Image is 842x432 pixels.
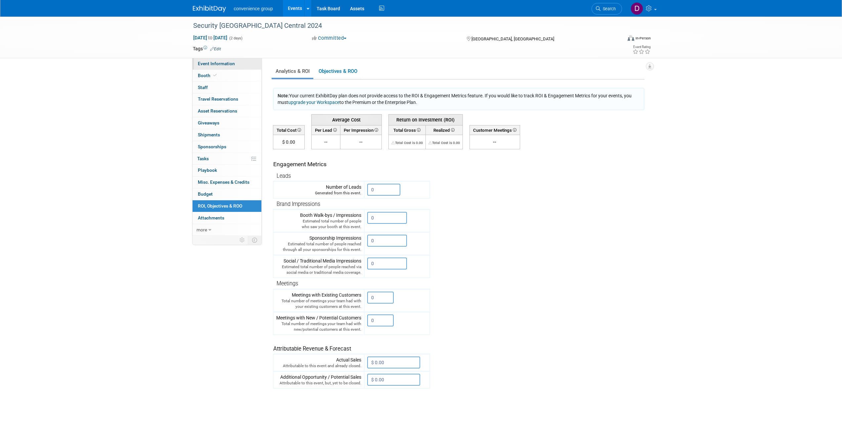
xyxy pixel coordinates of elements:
[193,58,261,70] a: Event Information
[198,179,249,185] span: Misc. Expenses & Credits
[469,125,520,135] th: Customer Meetings
[193,212,261,224] a: Attachments
[391,139,423,145] div: The Total Cost for this event needs to be greater than 0.00 in order for ROI to get calculated. S...
[193,35,228,41] span: [DATE] [DATE]
[472,139,517,145] div: --
[273,337,426,353] div: Attributable Revenue & Forecast
[237,236,248,244] td: Personalize Event Tab Strip
[234,6,273,11] span: convenience group
[198,132,220,137] span: Shipments
[193,82,261,93] a: Staff
[193,93,261,105] a: Travel Reservations
[276,264,361,275] div: Estimated total number of people reached via social media or traditional media coverage.
[631,2,643,15] img: Diego Boechat
[276,321,361,332] div: Total number of meetings your team had with new/potential customers at this event.
[198,96,238,102] span: Travel Reservations
[635,36,651,41] div: In-Person
[592,3,622,15] a: Search
[198,144,226,149] span: Sponsorships
[198,168,217,173] span: Playbook
[198,85,208,90] span: Staff
[198,61,235,66] span: Event Information
[471,36,554,41] span: [GEOGRAPHIC_DATA], [GEOGRAPHIC_DATA]
[193,224,261,236] a: more
[276,380,361,386] div: Attributable to this event, but, yet to be closed.
[276,212,361,230] div: Booth Walk-bys / Impressions
[324,139,328,145] span: --
[273,160,427,168] div: Engagement Metrics
[359,139,363,145] span: --
[193,165,261,176] a: Playbook
[310,35,349,42] button: Committed
[198,215,224,220] span: Attachments
[273,135,304,149] td: $ 0.00
[193,153,261,165] a: Tasks
[278,93,289,98] span: Note:
[276,190,361,196] div: Generated from this event.
[193,200,261,212] a: ROI, Objectives & ROO
[210,47,221,51] a: Edit
[276,292,361,310] div: Meetings with Existing Customers
[311,114,381,125] th: Average Cost
[276,258,361,275] div: Social / Traditional Media Impressions
[198,120,219,125] span: Giveaways
[272,65,313,78] a: Analytics & ROI
[193,70,261,81] a: Booth
[193,129,261,141] a: Shipments
[276,363,361,369] div: Attributable to this event and already closed.
[425,125,463,135] th: Realized
[193,117,261,129] a: Giveaways
[198,203,242,209] span: ROI, Objectives & ROO
[288,100,339,105] a: upgrade your Workspace
[193,141,261,153] a: Sponsorships
[277,201,320,207] span: Brand Impressions
[193,45,221,52] td: Tags
[198,73,218,78] span: Booth
[340,125,381,135] th: Per Impression
[229,36,243,40] span: (2 days)
[311,125,340,135] th: Per Lead
[600,6,616,11] span: Search
[388,114,463,125] th: Return on Investment (ROI)
[276,298,361,310] div: Total number of meetings your team had with your existing customers at this event.
[193,188,261,200] a: Budget
[193,105,261,117] a: Asset Reservations
[388,125,425,135] th: Total Gross
[633,45,650,49] div: Event Rating
[277,280,298,287] span: Meetings
[628,35,634,41] img: Format-Inperson.png
[428,139,460,145] div: The Total Cost for this event needs to be greater than 0.00 in order for ROI to get calculated. S...
[278,93,632,105] span: Your current ExhibitDay plan does not provide access to the ROI & Engagement Metrics feature. If ...
[277,173,291,179] span: Leads
[276,374,361,386] div: Additional Opportunity / Potential Sales
[193,176,261,188] a: Misc. Expenses & Credits
[198,191,213,197] span: Budget
[273,125,304,135] th: Total Cost
[276,235,361,253] div: Sponsorship Impressions
[276,241,361,253] div: Estimated total number of people reached through all your sponsorships for this event.
[583,34,651,44] div: Event Format
[276,357,361,369] div: Actual Sales
[276,314,361,332] div: Meetings with New / Potential Customers
[197,156,209,161] span: Tasks
[315,65,361,78] a: Objectives & ROO
[198,108,237,114] span: Asset Reservations
[248,236,261,244] td: Toggle Event Tabs
[276,218,361,230] div: Estimated total number of people who saw your booth at this event.
[197,227,207,232] span: more
[193,6,226,12] img: ExhibitDay
[213,73,217,77] i: Booth reservation complete
[191,20,612,32] div: Security [GEOGRAPHIC_DATA] Central 2024
[207,35,213,40] span: to
[276,184,361,196] div: Number of Leads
